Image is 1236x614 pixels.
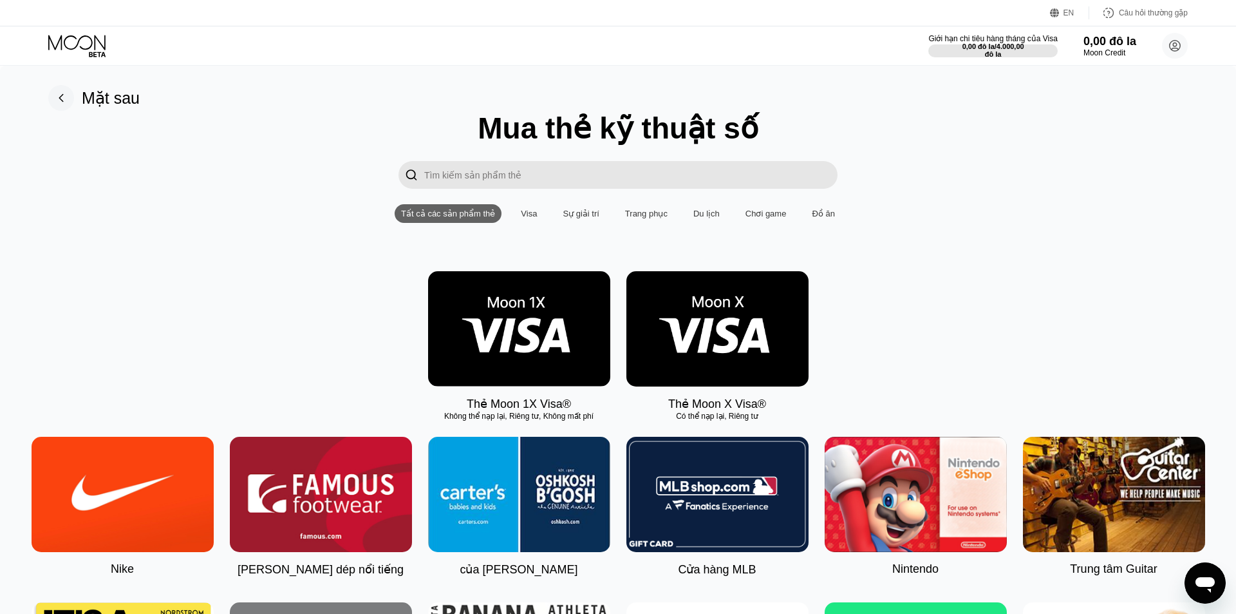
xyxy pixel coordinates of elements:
[1050,6,1089,19] div: EN
[739,204,793,223] div: Chơi game
[1089,6,1188,19] div: Câu hỏi thường gặp
[82,89,140,107] font: Mặt sau
[693,209,720,218] font: Du lịch
[395,204,501,223] div: Tất cả các sản phẩm thẻ
[48,85,140,111] div: Mặt sau
[111,562,134,575] font: Nike
[995,43,997,50] font: /
[424,161,838,189] input: Tìm kiếm sản phẩm thẻ
[478,111,758,145] font: Mua thẻ kỹ thuật số
[1184,562,1226,604] iframe: Nút để mở cửa sổ nhắn tin
[892,562,939,575] font: Nintendo
[401,209,495,218] font: Tất cả các sản phẩm thẻ
[1083,35,1136,57] div: 0,00 đô laMoon Credit
[460,563,577,576] font: của [PERSON_NAME]
[514,204,543,223] div: Visa
[238,563,404,576] font: [PERSON_NAME] dép nổi tiếng
[1070,562,1157,575] font: Trung tâm Guitar
[1083,35,1136,48] font: 0,00 đô la
[805,204,841,223] div: Đồ ăn
[398,161,424,189] div: 
[678,563,756,576] font: Cửa hàng MLB
[668,398,766,410] font: Thẻ Moon X Visa®
[563,209,599,218] font: Sự giải trí
[687,204,726,223] div: Du lịch
[556,204,605,223] div: Sự giải trí
[1119,8,1188,17] font: Câu hỏi thường gặp
[928,34,1058,43] font: Giới hạn chi tiêu hàng tháng của Visa
[444,412,594,421] font: Không thể nạp lại, Riêng tư, Không mất phí
[625,209,668,218] font: Trang phục
[985,43,1026,58] font: 4.000,00 đô la
[745,209,787,218] font: Chơi game
[521,209,537,218] font: Visa
[676,412,758,421] font: Có thể nạp lại, Riêng tư
[405,168,418,182] font: 
[1063,8,1074,17] font: EN
[467,398,571,410] font: Thẻ Moon 1X Visa®
[928,34,1058,57] div: Giới hạn chi tiêu hàng tháng của Visa0,00 đô la/4.000,00 đô la
[962,43,995,50] font: 0,00 đô la
[619,204,674,223] div: Trang phục
[812,209,834,218] font: Đồ ăn
[1083,48,1125,57] font: Moon Credit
